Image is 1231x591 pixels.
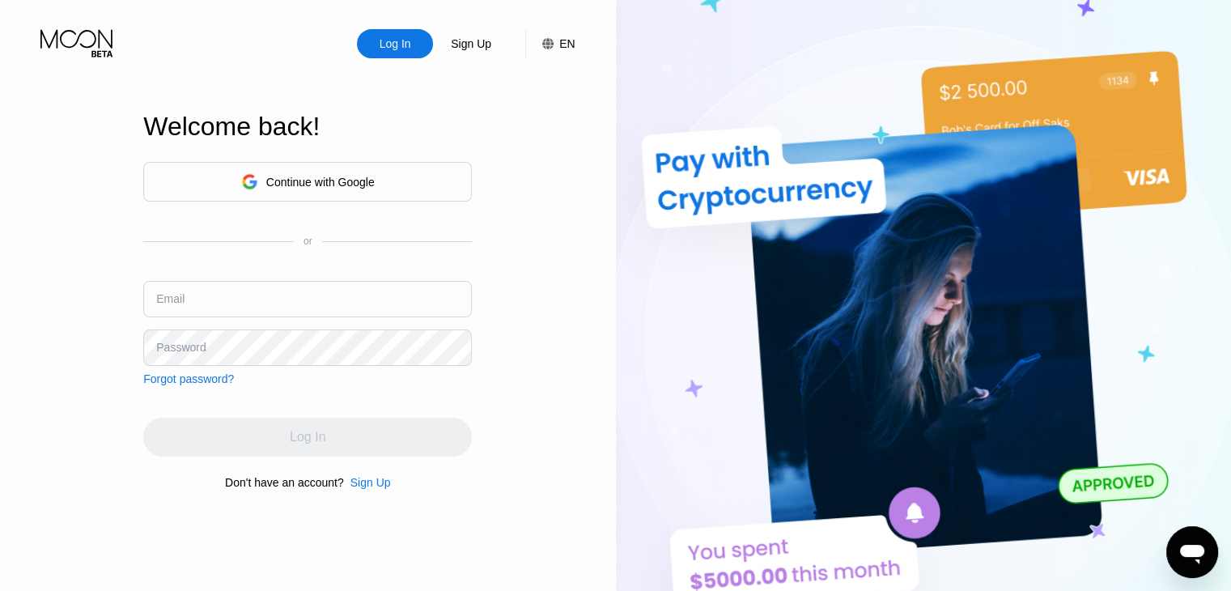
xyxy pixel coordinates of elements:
div: Password [156,341,206,354]
div: Forgot password? [143,372,234,385]
div: Sign Up [449,36,493,52]
div: EN [559,37,575,50]
div: Don't have an account? [225,476,344,489]
div: or [304,236,312,247]
div: Continue with Google [266,176,375,189]
div: Sign Up [344,476,391,489]
div: EN [525,29,575,58]
div: Welcome back! [143,112,472,142]
div: Email [156,292,185,305]
div: Log In [357,29,433,58]
iframe: Bouton de lancement de la fenêtre de messagerie [1166,526,1218,578]
div: Sign Up [433,29,509,58]
div: Log In [378,36,413,52]
div: Sign Up [350,476,391,489]
div: Continue with Google [143,162,472,202]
